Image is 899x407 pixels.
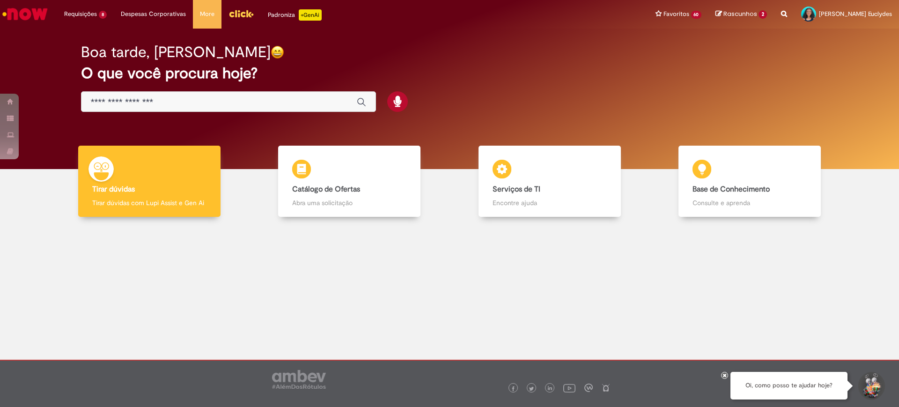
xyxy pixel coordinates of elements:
img: logo_footer_facebook.png [511,386,516,391]
span: Rascunhos [723,9,757,18]
span: Favoritos [663,9,689,19]
a: Catálogo de Ofertas Abra uma solicitação [250,146,450,217]
img: logo_footer_naosei.png [602,384,610,392]
span: [PERSON_NAME] Euclydes [819,10,892,18]
a: Base de Conhecimento Consulte e aprenda [650,146,850,217]
h2: O que você procura hoje? [81,65,818,81]
a: Tirar dúvidas Tirar dúvidas com Lupi Assist e Gen Ai [49,146,250,217]
p: Encontre ajuda [493,198,607,207]
a: Serviços de TI Encontre ajuda [449,146,650,217]
p: +GenAi [299,9,322,21]
b: Catálogo de Ofertas [292,185,360,194]
p: Consulte e aprenda [693,198,807,207]
span: 60 [691,11,702,19]
a: Rascunhos [715,10,767,19]
img: ServiceNow [1,5,49,23]
img: click_logo_yellow_360x200.png [228,7,254,21]
h2: Boa tarde, [PERSON_NAME] [81,44,271,60]
span: More [200,9,214,19]
span: 8 [99,11,107,19]
span: 2 [759,10,767,19]
button: Iniciar Conversa de Suporte [857,372,885,400]
div: Padroniza [268,9,322,21]
img: logo_footer_twitter.png [529,386,534,391]
b: Serviços de TI [493,185,540,194]
img: happy-face.png [271,45,284,59]
img: logo_footer_youtube.png [563,382,575,394]
b: Base de Conhecimento [693,185,770,194]
div: Oi, como posso te ajudar hoje? [730,372,847,400]
img: logo_footer_ambev_rotulo_gray.png [272,370,326,389]
p: Abra uma solicitação [292,198,406,207]
img: logo_footer_workplace.png [584,384,593,392]
span: Requisições [64,9,97,19]
p: Tirar dúvidas com Lupi Assist e Gen Ai [92,198,206,207]
img: logo_footer_linkedin.png [548,386,553,392]
span: Despesas Corporativas [121,9,186,19]
b: Tirar dúvidas [92,185,135,194]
